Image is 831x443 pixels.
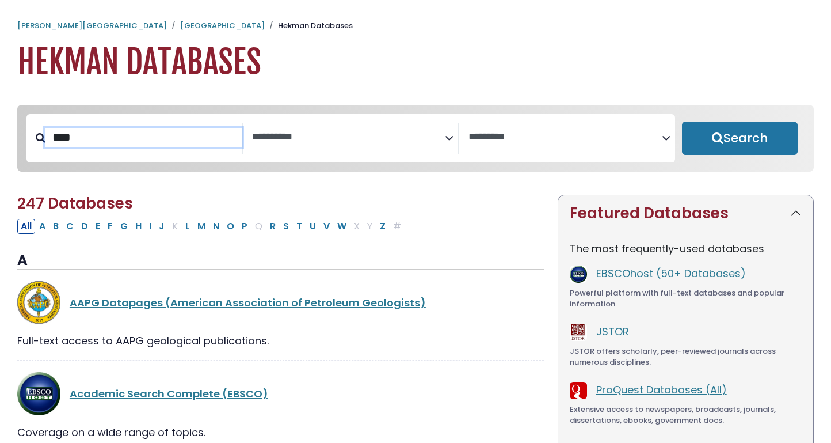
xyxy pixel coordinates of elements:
[70,387,268,401] a: Academic Search Complete (EBSCO)
[596,383,727,397] a: ProQuest Databases (All)
[17,252,544,270] h3: A
[570,287,802,310] div: Powerful platform with full-text databases and popular information.
[17,333,544,349] div: Full-text access to AAPG geological publications.
[104,219,116,234] button: Filter Results F
[293,219,306,234] button: Filter Results T
[320,219,333,234] button: Filter Results V
[17,20,167,31] a: [PERSON_NAME][GEOGRAPHIC_DATA]
[182,219,193,234] button: Filter Results L
[92,219,104,234] button: Filter Results E
[70,296,426,310] a: AAPG Datapages (American Association of Petroleum Geologists)
[280,219,292,234] button: Filter Results S
[306,219,319,234] button: Filter Results U
[45,128,242,147] input: Search database by title or keyword
[117,219,131,234] button: Filter Results G
[570,241,802,256] p: The most frequently-used databases
[17,219,35,234] button: All
[17,425,544,440] div: Coverage on a wide range of topics.
[49,219,62,234] button: Filter Results B
[570,346,802,368] div: JSTOR offers scholarly, peer-reviewed journals across numerous disciplines.
[146,219,155,234] button: Filter Results I
[596,324,629,339] a: JSTOR
[63,219,77,234] button: Filter Results C
[376,219,389,234] button: Filter Results Z
[17,43,814,82] h1: Hekman Databases
[36,219,49,234] button: Filter Results A
[468,131,661,143] textarea: Search
[17,193,133,214] span: 247 Databases
[238,219,251,234] button: Filter Results P
[194,219,209,234] button: Filter Results M
[155,219,168,234] button: Filter Results J
[17,20,814,32] nav: breadcrumb
[78,219,92,234] button: Filter Results D
[223,219,238,234] button: Filter Results O
[17,105,814,172] nav: Search filters
[132,219,145,234] button: Filter Results H
[334,219,350,234] button: Filter Results W
[209,219,223,234] button: Filter Results N
[265,20,353,32] li: Hekman Databases
[266,219,279,234] button: Filter Results R
[596,266,746,281] a: EBSCOhost (50+ Databases)
[252,131,445,143] textarea: Search
[180,20,265,31] a: [GEOGRAPHIC_DATA]
[17,218,406,233] div: Alpha-list to filter by first letter of database name
[570,404,802,426] div: Extensive access to newspapers, broadcasts, journals, dissertations, ebooks, government docs.
[558,195,813,232] button: Featured Databases
[682,122,798,155] button: Submit for Search Results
